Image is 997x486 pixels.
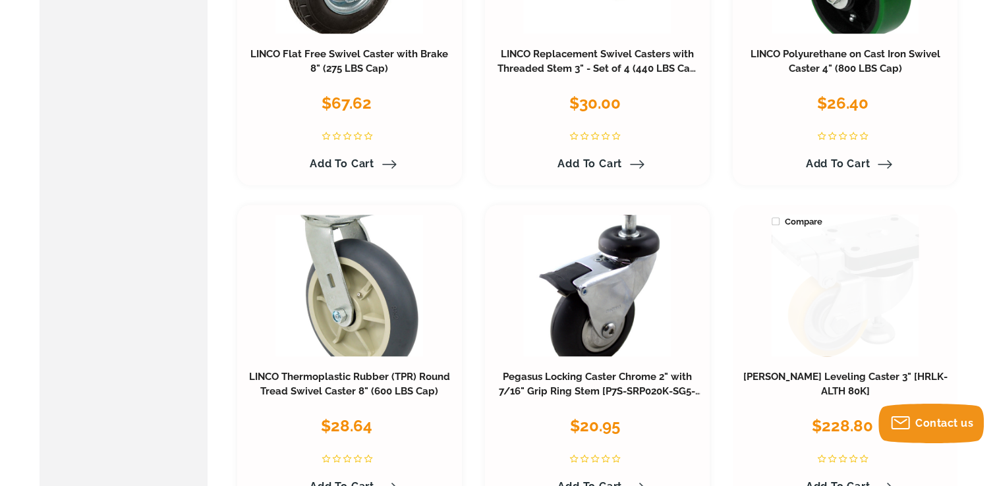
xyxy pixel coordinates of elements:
[750,48,940,74] a: LINCO Polyurethane on Cast Iron Swivel Caster 4" (800 LBS Cap)
[557,157,622,170] span: Add to Cart
[817,94,869,113] span: $26.40
[915,417,973,429] span: Contact us
[310,157,374,170] span: Add to Cart
[250,48,448,74] a: LINCO Flat Free Swivel Caster with Brake 8" (275 LBS Cap)
[569,416,619,435] span: $20.95
[302,153,397,175] a: Add to Cart
[772,215,822,229] span: Compare
[743,371,947,397] a: [PERSON_NAME] Leveling Caster 3" [HRLK-ALTH 80K]
[878,404,984,443] button: Contact us
[550,153,644,175] a: Add to Cart
[249,371,450,397] a: LINCO Thermoplastic Rubber (TPR) Round Tread Swivel Caster 8" (600 LBS Cap)
[798,153,893,175] a: Add to Cart
[499,371,701,412] a: Pegasus Locking Caster Chrome 2" with 7/16" Grip Ring Stem [P7S-SRP020K-SG5-TB]
[498,48,697,89] a: LINCO Replacement Swivel Casters with Threaded Stem 3" - Set of 4 (440 LBS Cap Combined)
[569,94,620,113] span: $30.00
[812,416,873,435] span: $228.80
[321,416,372,435] span: $28.64
[322,94,372,113] span: $67.62
[806,157,870,170] span: Add to Cart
